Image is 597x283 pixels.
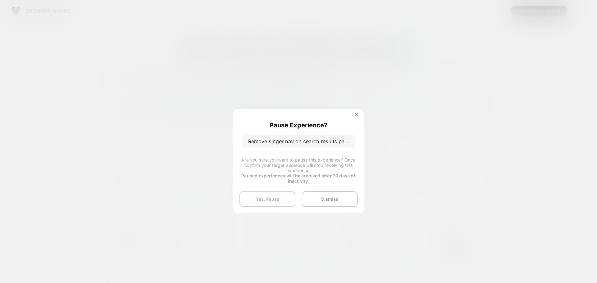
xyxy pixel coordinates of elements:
[270,121,327,129] p: Pause Experience?
[241,157,355,173] span: Are you sure you want to pause this experience? Once confirm your target audience will stop recei...
[242,135,355,148] p: Remove singer nav on search results page
[355,113,358,116] img: close
[241,173,355,184] strong: Paused experiences will be archived after 30 days of inactivity.
[239,191,295,207] button: Yes, Pause
[302,191,358,207] button: Dismiss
